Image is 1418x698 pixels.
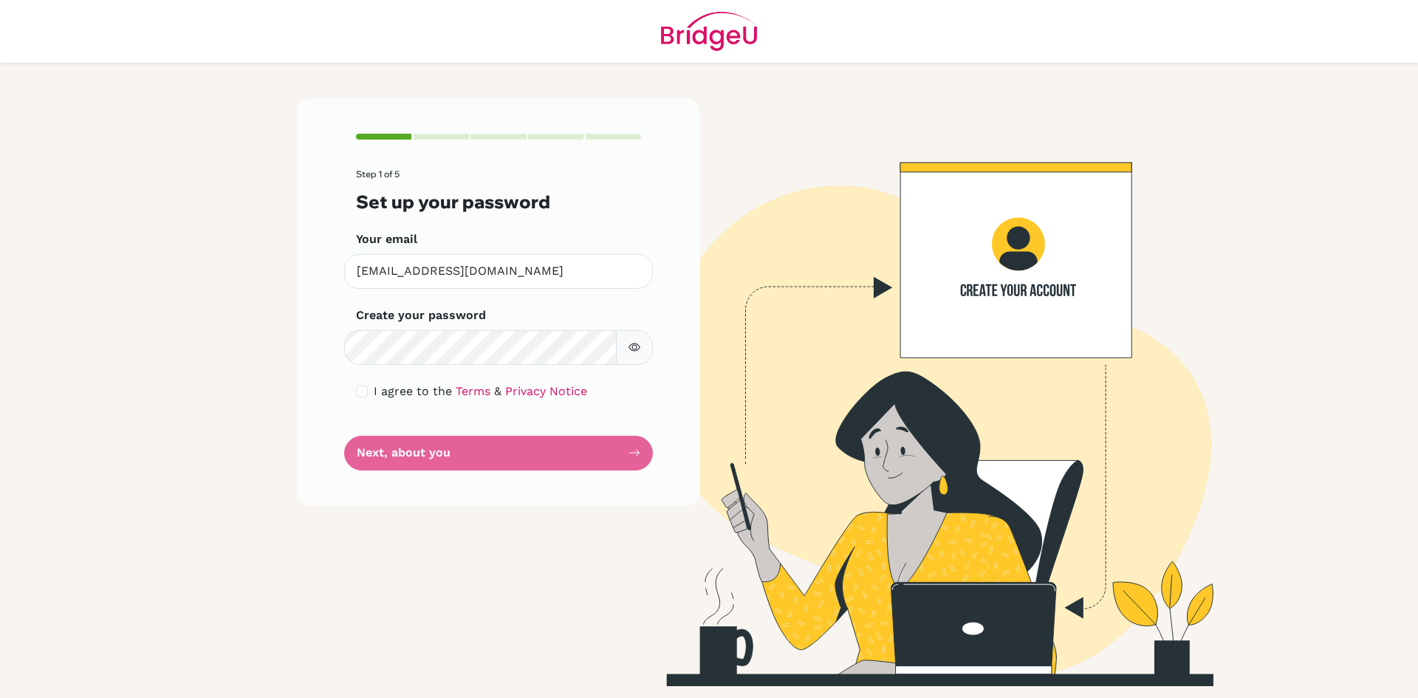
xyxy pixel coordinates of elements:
img: Create your account [499,98,1340,686]
h3: Set up your password [356,191,641,213]
a: Terms [456,384,490,398]
span: I agree to the [374,384,452,398]
label: Your email [356,230,417,248]
a: Privacy Notice [505,384,587,398]
span: Step 1 of 5 [356,168,400,179]
label: Create your password [356,307,486,324]
input: Insert your email* [344,254,653,289]
span: & [494,384,501,398]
